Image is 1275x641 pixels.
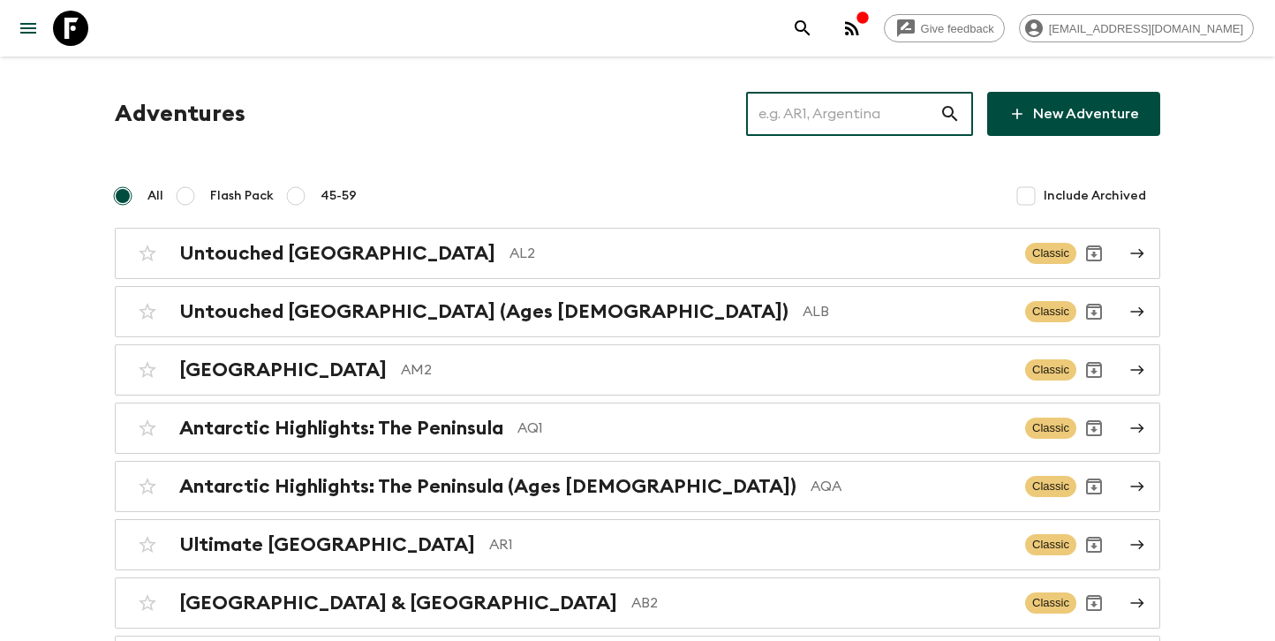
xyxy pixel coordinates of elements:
a: Give feedback [884,14,1005,42]
span: Classic [1025,418,1076,439]
p: AB2 [631,592,1011,614]
span: [EMAIL_ADDRESS][DOMAIN_NAME] [1039,22,1253,35]
h2: [GEOGRAPHIC_DATA] [179,358,387,381]
p: AM2 [401,359,1011,381]
p: ALB [803,301,1011,322]
h1: Adventures [115,96,245,132]
button: Archive [1076,585,1112,621]
input: e.g. AR1, Argentina [746,89,939,139]
p: AQA [811,476,1011,497]
h2: Ultimate [GEOGRAPHIC_DATA] [179,533,475,556]
span: Classic [1025,476,1076,497]
h2: Antarctic Highlights: The Peninsula (Ages [DEMOGRAPHIC_DATA]) [179,475,796,498]
a: Ultimate [GEOGRAPHIC_DATA]AR1ClassicArchive [115,519,1160,570]
a: New Adventure [987,92,1160,136]
button: menu [11,11,46,46]
h2: Untouched [GEOGRAPHIC_DATA] [179,242,495,265]
span: Include Archived [1044,187,1146,205]
h2: Untouched [GEOGRAPHIC_DATA] (Ages [DEMOGRAPHIC_DATA]) [179,300,788,323]
button: Archive [1076,236,1112,271]
p: AQ1 [517,418,1011,439]
span: Flash Pack [210,187,274,205]
h2: Antarctic Highlights: The Peninsula [179,417,503,440]
a: Antarctic Highlights: The Peninsula (Ages [DEMOGRAPHIC_DATA])AQAClassicArchive [115,461,1160,512]
h2: [GEOGRAPHIC_DATA] & [GEOGRAPHIC_DATA] [179,592,617,615]
div: [EMAIL_ADDRESS][DOMAIN_NAME] [1019,14,1254,42]
a: Antarctic Highlights: The PeninsulaAQ1ClassicArchive [115,403,1160,454]
button: Archive [1076,352,1112,388]
p: AL2 [509,243,1011,264]
span: Classic [1025,534,1076,555]
span: Classic [1025,301,1076,322]
span: All [147,187,163,205]
span: Classic [1025,359,1076,381]
a: Untouched [GEOGRAPHIC_DATA] (Ages [DEMOGRAPHIC_DATA])ALBClassicArchive [115,286,1160,337]
button: Archive [1076,469,1112,504]
a: [GEOGRAPHIC_DATA] & [GEOGRAPHIC_DATA]AB2ClassicArchive [115,577,1160,629]
span: Classic [1025,243,1076,264]
span: Classic [1025,592,1076,614]
button: Archive [1076,411,1112,446]
p: AR1 [489,534,1011,555]
a: [GEOGRAPHIC_DATA]AM2ClassicArchive [115,344,1160,396]
span: Give feedback [911,22,1004,35]
a: Untouched [GEOGRAPHIC_DATA]AL2ClassicArchive [115,228,1160,279]
button: Archive [1076,527,1112,562]
button: Archive [1076,294,1112,329]
button: search adventures [785,11,820,46]
span: 45-59 [321,187,357,205]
